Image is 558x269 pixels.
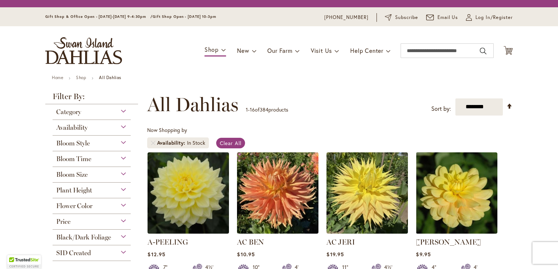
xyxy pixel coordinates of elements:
[326,238,355,246] a: AC JERI
[56,186,92,194] span: Plant Height
[216,138,245,148] a: Clear All
[157,139,187,147] span: Availability
[480,45,486,57] button: Search
[45,14,153,19] span: Gift Shop & Office Open - [DATE]-[DATE] 9-4:30pm /
[56,108,81,116] span: Category
[237,47,249,54] span: New
[416,152,497,234] img: AHOY MATEY
[52,75,63,80] a: Home
[205,46,219,53] span: Shop
[324,14,368,21] a: [PHONE_NUMBER]
[76,75,86,80] a: Shop
[187,139,205,147] div: In Stock
[153,14,216,19] span: Gift Shop Open - [DATE] 10-3pm
[237,228,318,235] a: AC BEN
[326,251,344,258] span: $19.95
[326,152,408,234] img: AC Jeri
[475,14,513,21] span: Log In/Register
[416,228,497,235] a: AHOY MATEY
[237,238,264,246] a: AC BEN
[56,202,92,210] span: Flower Color
[250,106,255,113] span: 16
[437,14,458,21] span: Email Us
[416,251,431,258] span: $9.95
[311,47,332,54] span: Visit Us
[237,152,318,234] img: AC BEN
[148,228,229,235] a: A-Peeling
[237,251,255,258] span: $10.95
[147,94,238,116] span: All Dahlias
[466,14,513,21] a: Log In/Register
[45,93,138,104] strong: Filter By:
[350,47,383,54] span: Help Center
[56,233,111,241] span: Black/Dark Foliage
[45,37,122,64] a: store logo
[56,155,91,163] span: Bloom Time
[151,141,155,145] a: Remove Availability In Stock
[385,14,418,21] a: Subscribe
[56,171,88,179] span: Bloom Size
[326,228,408,235] a: AC Jeri
[267,47,292,54] span: Our Farm
[260,106,268,113] span: 384
[7,255,41,269] div: TrustedSite Certified
[148,238,188,246] a: A-PEELING
[246,104,288,116] p: - of products
[220,140,241,147] span: Clear All
[395,14,418,21] span: Subscribe
[426,14,458,21] a: Email Us
[56,218,70,226] span: Price
[147,126,187,133] span: Now Shopping by
[99,75,121,80] strong: All Dahlias
[56,249,91,257] span: SID Created
[246,106,248,113] span: 1
[148,251,165,258] span: $12.95
[416,238,481,246] a: [PERSON_NAME]
[56,124,88,132] span: Availability
[431,102,451,116] label: Sort by:
[148,152,229,234] img: A-Peeling
[56,139,90,147] span: Bloom Style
